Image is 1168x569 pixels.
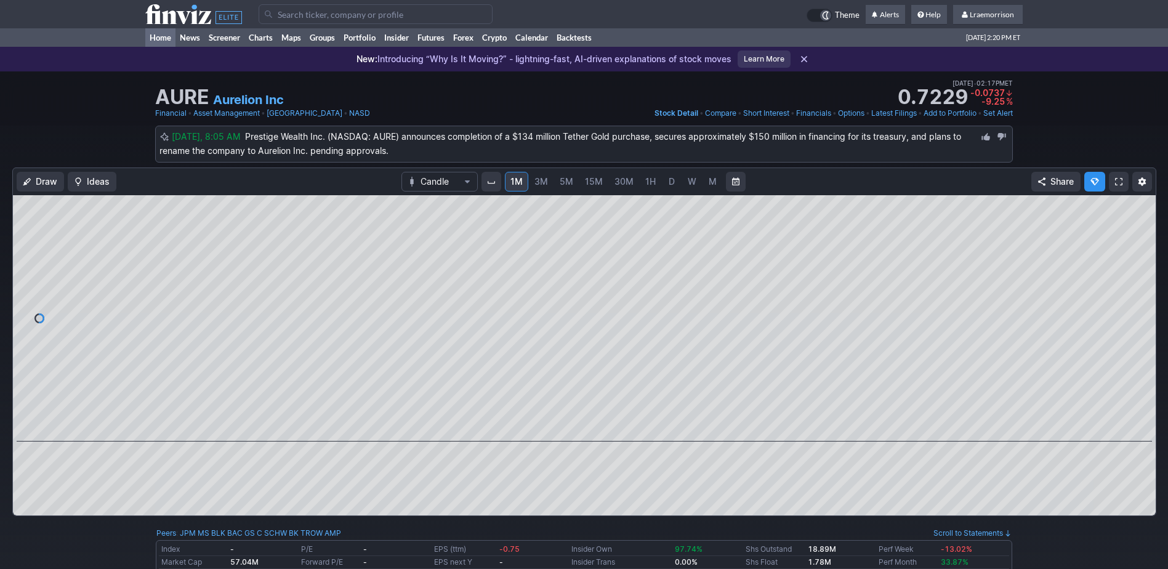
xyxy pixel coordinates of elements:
a: Insider [380,28,413,47]
td: Perf Month [876,555,938,568]
b: 18.89M [808,544,836,554]
h1: AURE [155,87,209,107]
a: Theme [807,9,860,22]
a: Home [145,28,175,47]
span: Prestige Wealth Inc. (NASDAQ: AURE) announces completion of a $134 million Tether Gold purchase, ... [159,131,961,156]
a: W [682,172,702,192]
a: BAC [227,527,243,539]
a: 1M [505,172,528,192]
a: Alerts [866,5,905,25]
span: [DATE] 02:17PM ET [953,78,1013,89]
span: • [832,107,837,119]
span: 30M [614,176,634,187]
span: Theme [835,9,860,22]
a: Groups [305,28,339,47]
a: Short Interest [743,107,789,119]
a: D [662,172,682,192]
span: % [1006,96,1013,107]
span: W [688,176,696,187]
b: - [499,557,503,567]
td: Shs Float [743,555,805,568]
span: -13.02% [941,544,972,554]
span: [DATE] 2:20 PM ET [966,28,1020,47]
a: SCHW [264,527,287,539]
span: 1H [645,176,656,187]
a: Forex [449,28,478,47]
span: • [188,107,192,119]
button: Share [1031,172,1081,192]
button: Ideas [68,172,116,192]
a: [GEOGRAPHIC_DATA] [267,107,342,119]
a: 5M [554,172,579,192]
small: - [230,544,234,554]
a: M [703,172,722,192]
div: : [156,527,341,539]
a: Crypto [478,28,511,47]
a: Fullscreen [1109,172,1129,192]
a: Screener [204,28,244,47]
a: Financial [155,107,187,119]
span: • [791,107,795,119]
b: 0.00% [675,557,698,567]
span: • [918,107,922,119]
span: 15M [585,176,603,187]
a: Charts [244,28,277,47]
span: -9.25 [981,96,1005,107]
a: Compare [705,107,736,119]
a: Calendar [511,28,552,47]
button: Chart Type [401,172,478,192]
span: New: [356,54,377,64]
td: Shs Outstand [743,543,805,556]
strong: 0.7229 [898,87,968,107]
button: Interval [481,172,501,192]
button: Draw [17,172,64,192]
button: Range [726,172,746,192]
b: - [363,557,367,567]
span: 97.74% [675,544,703,554]
span: Candle [421,176,459,188]
span: M [709,176,717,187]
a: Learn More [738,50,791,68]
span: • [738,107,742,119]
a: News [175,28,204,47]
span: • [699,107,704,119]
td: Insider Trans [569,555,672,568]
a: Peers [156,528,176,538]
span: 1M [510,176,523,187]
td: EPS (ttm) [432,543,496,556]
b: 1.78M [808,557,831,567]
td: EPS next Y [432,555,496,568]
td: Index [159,543,228,556]
button: Chart Settings [1132,172,1152,192]
span: Lraemorrison [970,10,1014,19]
a: Help [911,5,947,25]
a: Financials [796,107,831,119]
b: - [363,544,367,554]
a: GS [244,527,255,539]
a: 15M [579,172,608,192]
span: • [973,78,977,89]
b: 57.04M [230,557,259,567]
a: Latest Filings [871,107,917,119]
a: Scroll to Statements [933,528,1012,538]
a: Stock Detail [654,107,698,119]
a: NASD [349,107,370,119]
a: C [257,527,262,539]
a: Maps [277,28,305,47]
span: • [866,107,870,119]
a: TROW [300,527,323,539]
a: Lraemorrison [953,5,1023,25]
span: 33.87% [941,557,969,567]
p: Introducing “Why Is It Moving?” - lightning-fast, AI-driven explanations of stock moves [356,53,731,65]
a: AMP [324,527,341,539]
a: 3M [529,172,554,192]
a: 30M [609,172,639,192]
input: Search [259,4,493,24]
td: Forward P/E [299,555,361,568]
a: JPM [180,527,196,539]
span: Share [1050,176,1074,188]
span: Ideas [87,176,110,188]
span: • [978,107,982,119]
a: Portfolio [339,28,380,47]
a: Backtests [552,28,596,47]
